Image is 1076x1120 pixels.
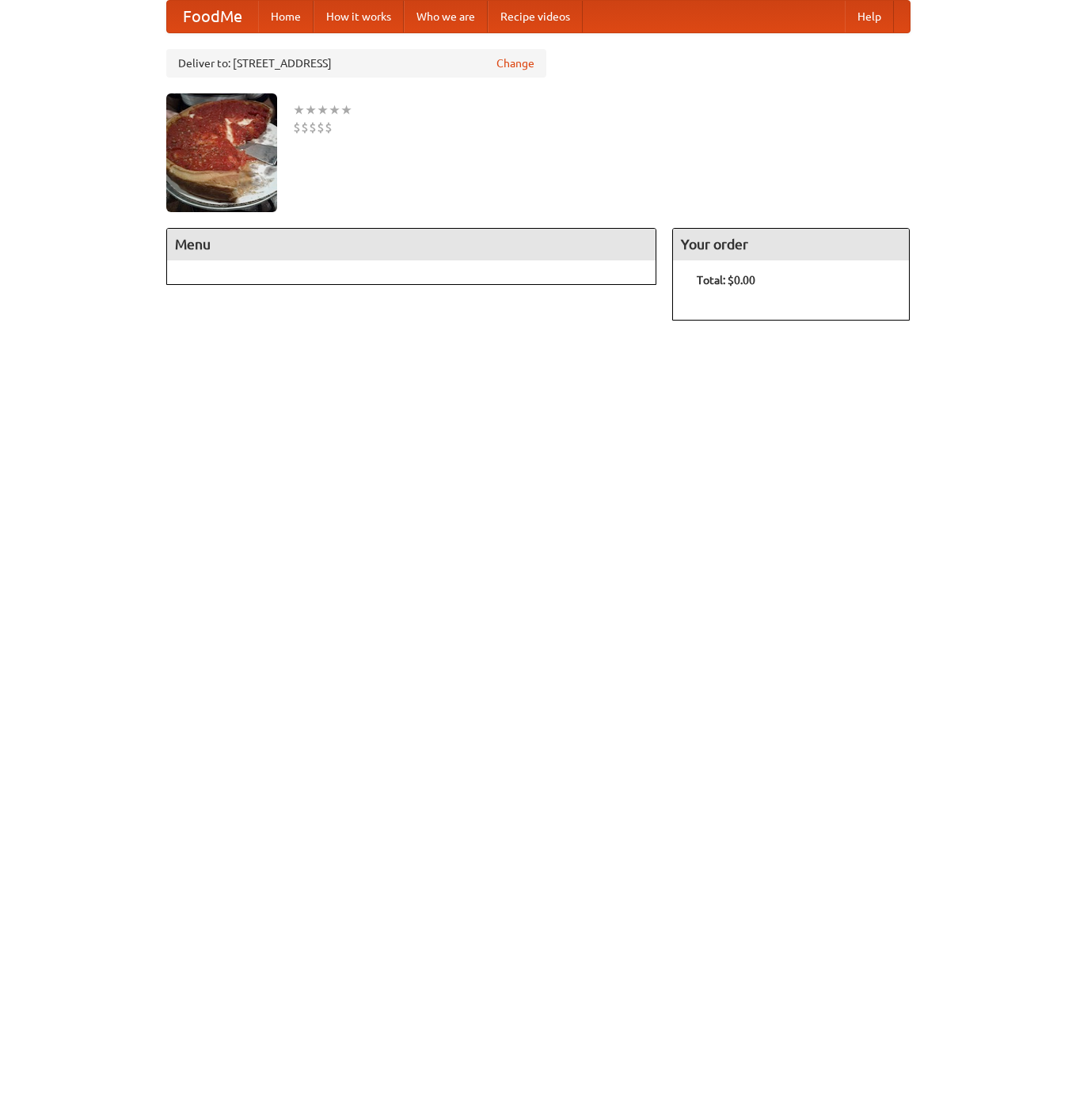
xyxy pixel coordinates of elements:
a: Help [845,1,894,32]
li: ★ [329,101,340,119]
li: $ [309,119,317,136]
li: $ [301,119,309,136]
a: Home [258,1,314,32]
a: FoodMe [167,1,258,32]
li: ★ [317,101,329,119]
a: Change [496,55,534,71]
li: $ [325,119,333,136]
img: angular.jpg [166,93,277,212]
a: How it works [314,1,404,32]
h4: Menu [167,229,656,260]
a: Who we are [404,1,488,32]
b: Total: $0.00 [697,274,755,287]
h4: Your order [673,229,909,260]
a: Recipe videos [488,1,583,32]
li: $ [293,119,301,136]
li: ★ [293,101,305,119]
li: ★ [340,101,352,119]
div: Deliver to: [STREET_ADDRESS] [166,49,546,78]
li: ★ [305,101,317,119]
li: $ [317,119,325,136]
